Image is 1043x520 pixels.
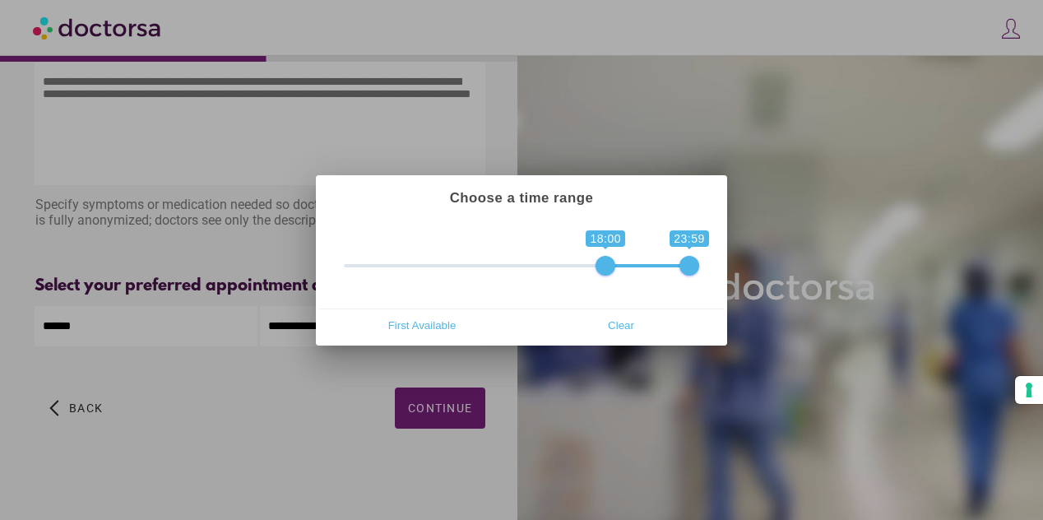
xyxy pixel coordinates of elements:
[327,313,517,338] span: First Available
[670,230,709,247] span: 23:59
[526,313,716,338] span: Clear
[322,313,521,339] button: First Available
[586,230,625,247] span: 18:00
[450,190,594,206] strong: Choose a time range
[521,313,721,339] button: Clear
[1015,376,1043,404] button: Your consent preferences for tracking technologies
